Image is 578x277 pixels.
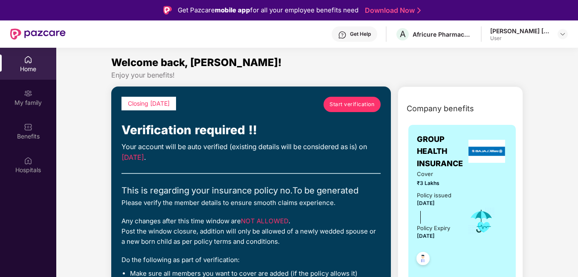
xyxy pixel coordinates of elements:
[417,224,450,233] div: Policy Expiry
[559,31,566,38] img: svg+xml;base64,PHN2ZyBpZD0iRHJvcGRvd24tMzJ4MzIiIHhtbG5zPSJodHRwOi8vd3d3LnczLm9yZy8yMDAwL3N2ZyIgd2...
[413,249,433,270] img: svg+xml;base64,PHN2ZyB4bWxucz0iaHR0cDovL3d3dy53My5vcmcvMjAwMC9zdmciIHdpZHRoPSI0OC45NDMiIGhlaWdodD...
[178,5,358,15] div: Get Pazcare for all your employee benefits need
[111,71,523,80] div: Enjoy your benefits!
[121,184,381,198] div: This is regarding your insurance policy no. To be generated
[338,31,347,39] img: svg+xml;base64,PHN2ZyBpZD0iSGVscC0zMngzMiIgeG1sbnM9Imh0dHA6Ly93d3cudzMub3JnLzIwMDAvc3ZnIiB3aWR0aD...
[490,35,550,42] div: User
[407,103,474,115] span: Company benefits
[163,6,172,14] img: Logo
[468,140,505,163] img: insurerLogo
[24,89,32,98] img: svg+xml;base64,PHN2ZyB3aWR0aD0iMjAiIGhlaWdodD0iMjAiIHZpZXdCb3g9IjAgMCAyMCAyMCIgZmlsbD0ibm9uZSIgeG...
[10,29,66,40] img: New Pazcare Logo
[121,216,381,246] div: Any changes after this time window are . Post the window closure, addition will only be allowed o...
[215,6,250,14] strong: mobile app
[128,100,170,107] span: Closing [DATE]
[350,31,371,38] div: Get Help
[329,100,374,108] span: Start verification
[417,200,435,206] span: [DATE]
[121,153,144,162] span: [DATE]
[24,55,32,64] img: svg+xml;base64,PHN2ZyBpZD0iSG9tZSIgeG1sbnM9Imh0dHA6Ly93d3cudzMub3JnLzIwMDAvc3ZnIiB3aWR0aD0iMjAiIG...
[400,29,406,39] span: A
[468,207,495,235] img: icon
[24,123,32,131] img: svg+xml;base64,PHN2ZyBpZD0iQmVuZWZpdHMiIHhtbG5zPSJodHRwOi8vd3d3LnczLm9yZy8yMDAwL3N2ZyIgd2lkdGg9Ij...
[413,30,472,38] div: Africure Pharmaceuticals ([GEOGRAPHIC_DATA]) Private
[417,179,456,188] span: ₹3 Lakhs
[111,56,282,69] span: Welcome back, [PERSON_NAME]!
[417,6,421,15] img: Stroke
[24,156,32,165] img: svg+xml;base64,PHN2ZyBpZD0iSG9zcGl0YWxzIiB4bWxucz0iaHR0cDovL3d3dy53My5vcmcvMjAwMC9zdmciIHdpZHRoPS...
[324,97,381,112] a: Start verification
[417,170,456,179] span: Cover
[121,141,381,163] div: Your account will be auto verified (existing details will be considered as is) on .
[417,133,466,170] span: GROUP HEALTH INSURANCE
[490,27,550,35] div: [PERSON_NAME] [PERSON_NAME]
[121,198,381,208] div: Please verify the member details to ensure smooth claims experience.
[241,217,289,225] span: NOT ALLOWED
[365,6,418,15] a: Download Now
[121,255,381,265] div: Do the following as part of verification:
[417,233,435,239] span: [DATE]
[121,121,381,139] div: Verification required !!
[417,191,451,200] div: Policy issued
